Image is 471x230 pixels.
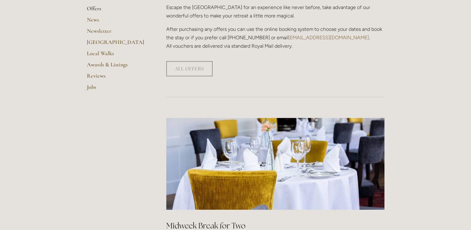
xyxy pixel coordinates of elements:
[87,5,146,16] a: Offers
[288,35,369,41] a: [EMAIL_ADDRESS][DOMAIN_NAME]
[87,39,146,50] a: [GEOGRAPHIC_DATA]
[87,27,146,39] a: Newsletter
[166,3,384,20] p: Escape the [GEOGRAPHIC_DATA] for an experience like never before, take advantage of our wonderful...
[87,16,146,27] a: News
[87,50,146,61] a: Local Walks
[166,118,384,210] img: 190325_losehillhousehotel_015.jpg
[87,61,146,72] a: Awards & Listings
[87,84,146,95] a: Jobs
[166,61,213,76] a: ALL OFFERS
[166,25,384,50] p: After purchasing any offers you can use the online booking system to choose your dates and book t...
[87,72,146,84] a: Reviews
